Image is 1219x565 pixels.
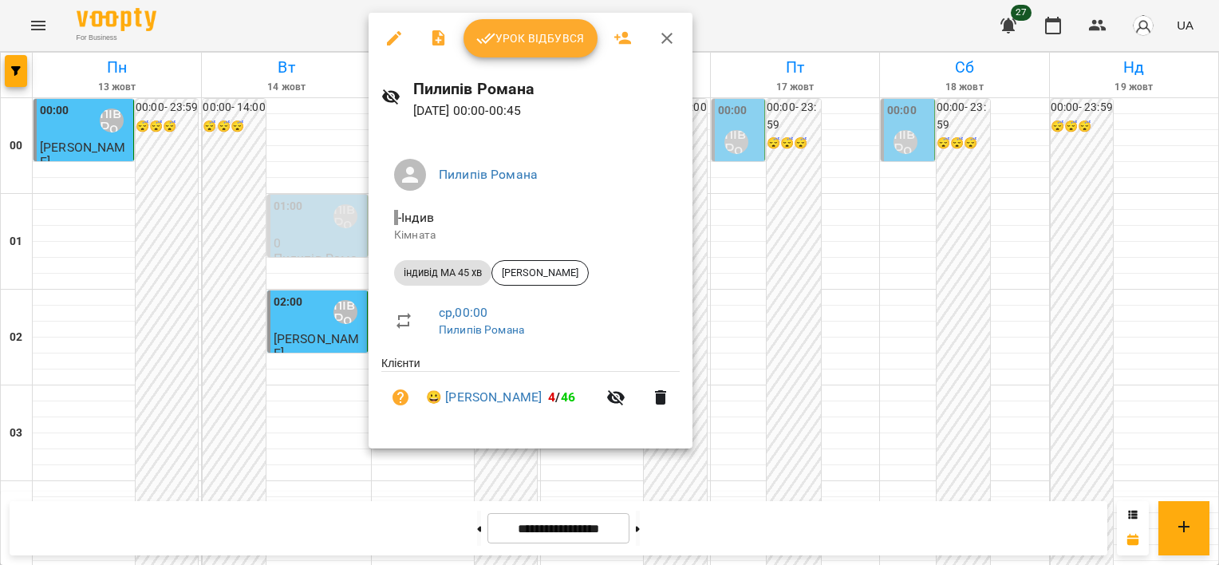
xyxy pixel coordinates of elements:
a: ср , 00:00 [439,305,487,320]
p: [DATE] 00:00 - 00:45 [413,101,680,121]
a: 😀 [PERSON_NAME] [426,388,542,407]
b: / [548,389,575,405]
h6: Пилипів Романа [413,77,680,101]
span: [PERSON_NAME] [492,266,588,280]
button: Візит ще не сплачено. Додати оплату? [381,378,420,417]
span: індивід МА 45 хв [394,266,491,280]
a: Пилипів Романа [439,323,524,336]
div: [PERSON_NAME] [491,260,589,286]
a: Пилипів Романа [439,167,538,182]
p: Кімната [394,227,667,243]
ul: Клієнти [381,355,680,429]
span: Урок відбувся [476,29,585,48]
span: 46 [561,389,575,405]
button: Урок відбувся [464,19,598,57]
span: 4 [548,389,555,405]
span: - Індив [394,210,437,225]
